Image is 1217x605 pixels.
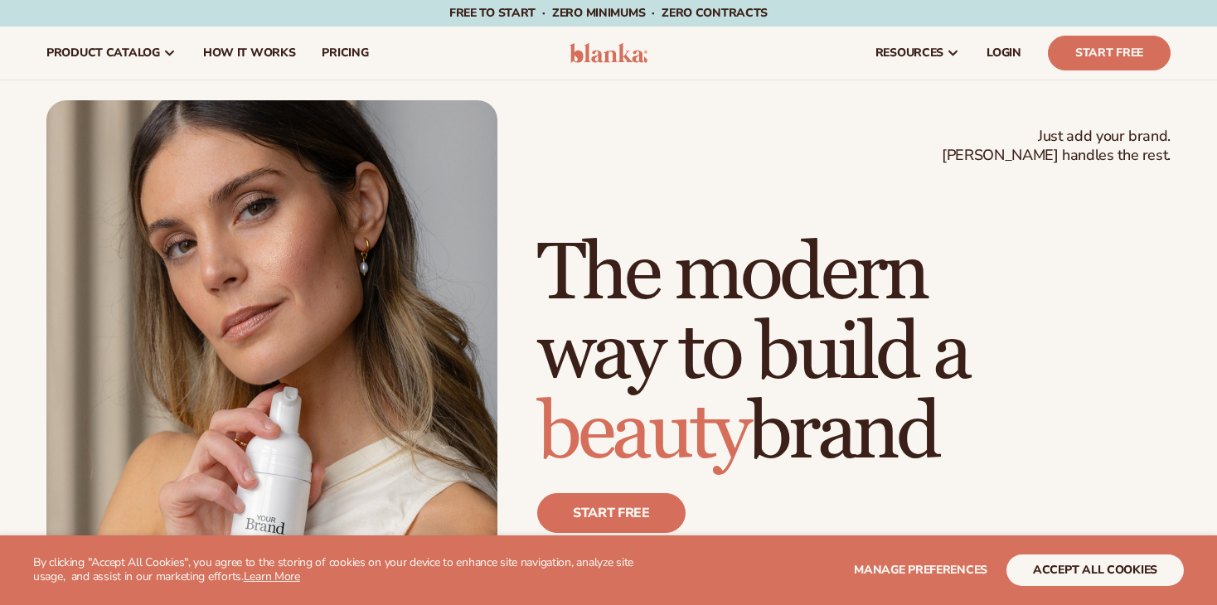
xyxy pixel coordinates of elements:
a: How It Works [190,27,309,80]
a: Start Free [1048,36,1171,70]
h1: The modern way to build a brand [537,235,1171,473]
p: By clicking "Accept All Cookies", you agree to the storing of cookies on your device to enhance s... [33,556,646,584]
a: Learn More [244,569,300,584]
a: LOGIN [973,27,1035,80]
span: LOGIN [987,46,1021,60]
a: Start free [537,493,686,533]
span: How It Works [203,46,296,60]
img: logo [570,43,648,63]
span: Free to start · ZERO minimums · ZERO contracts [449,5,768,21]
span: beauty [537,385,748,482]
span: Just add your brand. [PERSON_NAME] handles the rest. [942,127,1171,166]
a: resources [862,27,973,80]
span: resources [875,46,943,60]
a: pricing [308,27,381,80]
button: Manage preferences [854,554,987,586]
span: product catalog [46,46,160,60]
button: accept all cookies [1006,554,1184,586]
span: pricing [322,46,368,60]
span: Manage preferences [854,562,987,578]
a: product catalog [33,27,190,80]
